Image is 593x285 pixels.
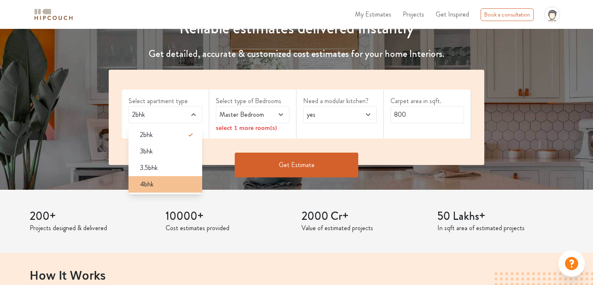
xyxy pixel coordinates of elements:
[218,110,268,120] span: Master Bedroom
[166,210,292,224] h3: 10000+
[437,210,563,224] h3: 50 Lakhs+
[305,110,355,120] span: yes
[301,210,427,224] h3: 2000 Cr+
[390,106,464,123] input: Enter area sqft
[33,5,74,24] span: logo-horizontal.svg
[140,146,153,156] span: 3bhk
[481,8,534,21] div: Book a consultation
[131,110,180,120] span: 2bhk
[436,9,469,19] span: Get Inspired
[30,210,156,224] h3: 200+
[30,223,156,233] p: Projects designed & delivered
[140,130,153,140] span: 2bhk
[104,18,489,38] h1: Reliable estimates delivered instantly
[235,153,358,177] button: Get Estimate
[437,223,563,233] p: In sqft area of estimated projects
[104,48,489,60] h4: Get detailed, accurate & customized cost estimates for your home Interiors.
[403,9,424,19] span: Projects
[30,268,563,282] h2: How It Works
[128,96,202,106] label: Select apartment type
[140,179,154,189] span: 4bhk
[33,7,74,22] img: logo-horizontal.svg
[301,223,427,233] p: Value of estimated projects
[390,96,464,106] label: Carpet area in sqft.
[140,163,158,173] span: 3.5bhk
[166,223,292,233] p: Cost estimates provided
[355,9,391,19] span: My Estimates
[303,96,377,106] label: Need a modular kitchen?
[216,123,289,132] div: select 1 more room(s)
[216,96,289,106] label: Select type of Bedrooms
